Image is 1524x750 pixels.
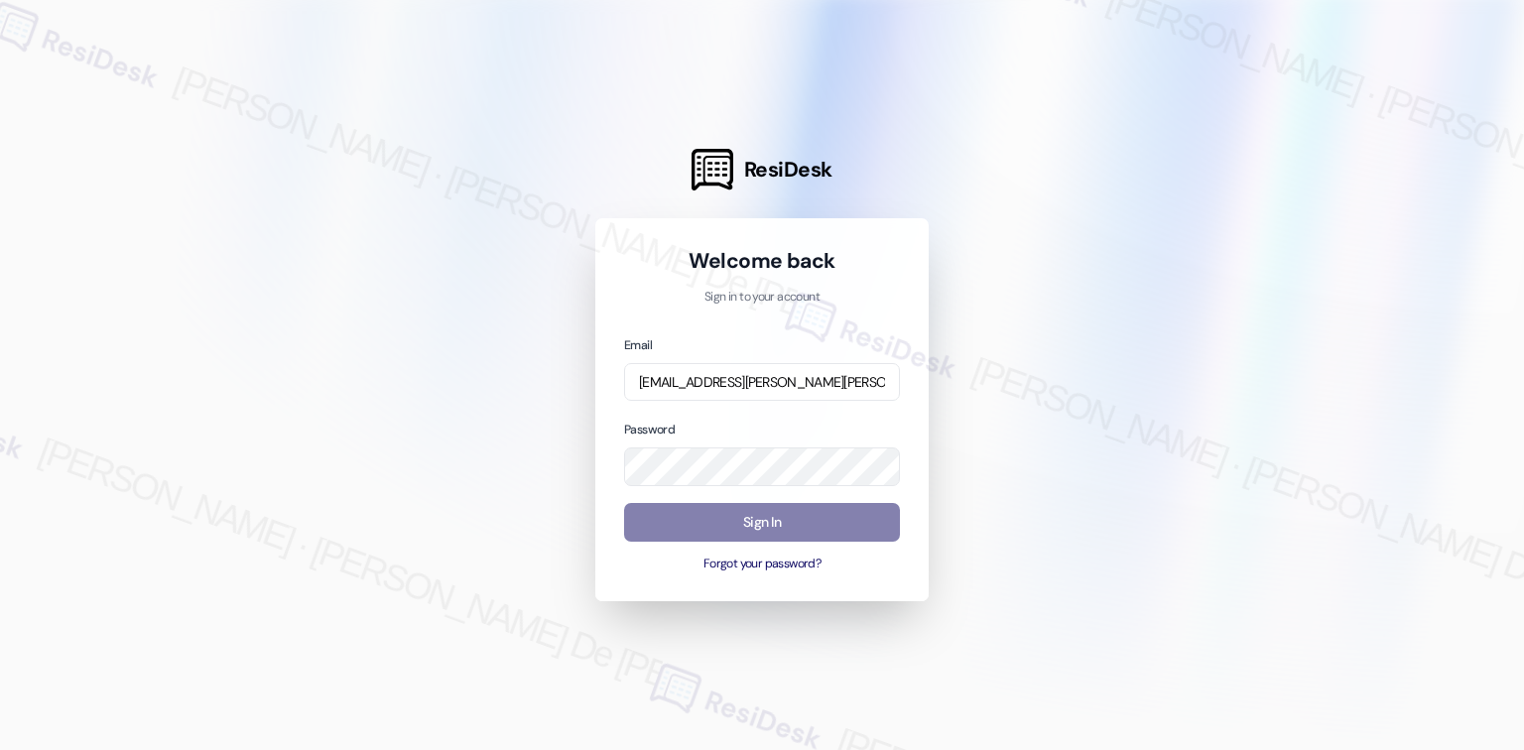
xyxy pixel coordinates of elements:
span: ResiDesk [744,156,832,184]
img: ResiDesk Logo [692,149,733,190]
button: Forgot your password? [624,556,900,573]
label: Password [624,422,675,437]
label: Email [624,337,652,353]
h1: Welcome back [624,247,900,275]
button: Sign In [624,503,900,542]
p: Sign in to your account [624,289,900,307]
input: name@example.com [624,363,900,402]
